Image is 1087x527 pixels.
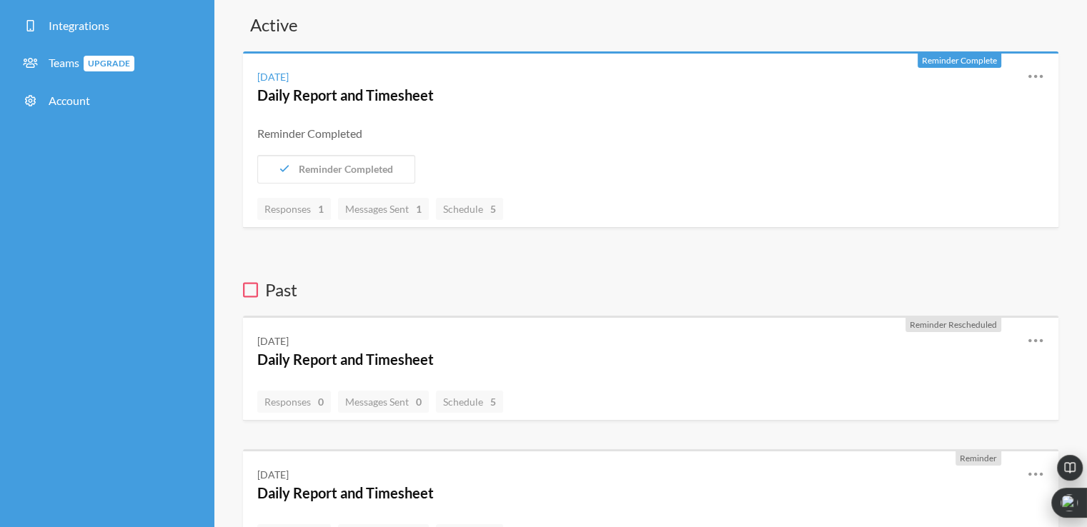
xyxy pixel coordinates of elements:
[960,453,997,463] span: Reminder
[318,394,324,409] strong: 0
[490,201,496,216] strong: 5
[416,394,422,409] strong: 0
[436,198,503,220] a: Schedule5
[257,351,434,368] a: Daily Report and Timesheet
[436,391,503,413] a: Schedule5
[338,391,429,413] a: Messages Sent0
[257,125,1044,142] div: Reminder Completed
[243,278,1058,302] h3: Past
[84,56,134,71] span: Upgrade
[49,94,90,107] span: Account
[11,47,204,79] a: TeamsUpgrade
[922,55,997,66] span: Reminder Complete
[257,333,289,348] div: [DATE]
[490,394,496,409] strong: 5
[257,391,331,413] a: Responses0
[443,203,496,215] span: Schedule
[257,198,331,220] a: Responses1
[257,86,434,104] a: Daily Report and Timesheet
[264,203,324,215] span: Responses
[257,484,434,501] a: Daily Report and Timesheet
[318,201,324,216] strong: 1
[49,56,134,69] span: Teams
[257,69,289,84] div: [DATE]
[257,467,289,482] div: [DATE]
[910,319,997,330] span: Reminder Rescheduled
[49,19,109,32] span: Integrations
[257,155,415,184] button: Reminder Completed
[338,198,429,220] a: Messages Sent1
[11,85,204,116] a: Account
[345,396,422,408] span: Messages Sent
[416,201,422,216] strong: 1
[299,163,393,175] span: Reminder Completed
[11,10,204,41] a: Integrations
[243,13,1058,37] h3: Active
[345,203,422,215] span: Messages Sent
[443,396,496,408] span: Schedule
[264,396,324,408] span: Responses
